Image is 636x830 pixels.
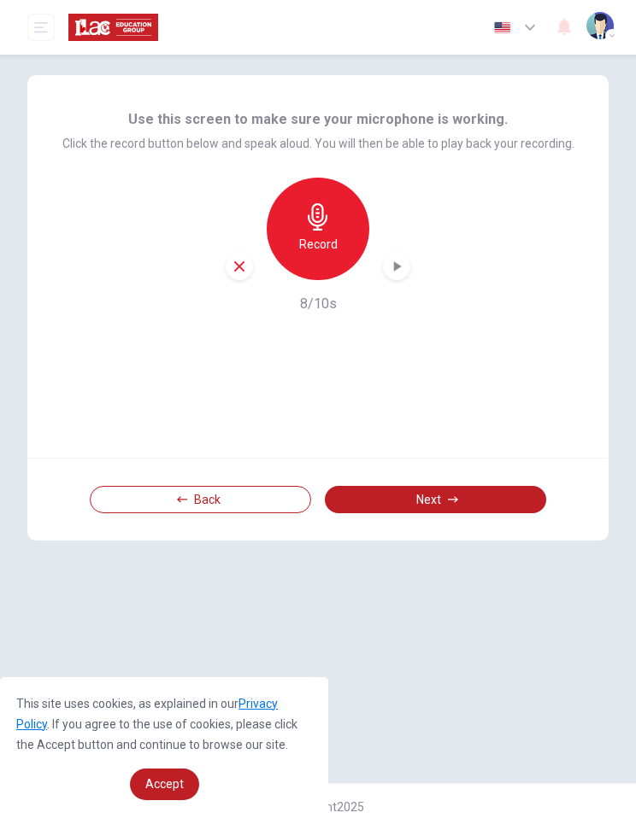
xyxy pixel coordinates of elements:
button: Back [90,486,311,513]
span: Use this screen to make sure your microphone is working. [128,109,508,130]
button: Record [267,178,369,280]
h6: 8/10s [300,294,337,314]
button: Next [325,486,546,513]
img: Profile picture [586,12,614,39]
a: Privacy Policy [16,697,278,731]
span: Click the record button below and speak aloud. You will then be able to play back your recording. [62,137,574,150]
a: dismiss cookie message [130,769,199,800]
span: This site uses cookies, as explained in our . If you agree to the use of cookies, please click th... [16,697,297,751]
button: open mobile menu [27,14,55,41]
img: ILAC logo [68,10,158,44]
span: Accept [145,777,184,791]
img: en [492,21,513,34]
h6: Record [299,234,338,254]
